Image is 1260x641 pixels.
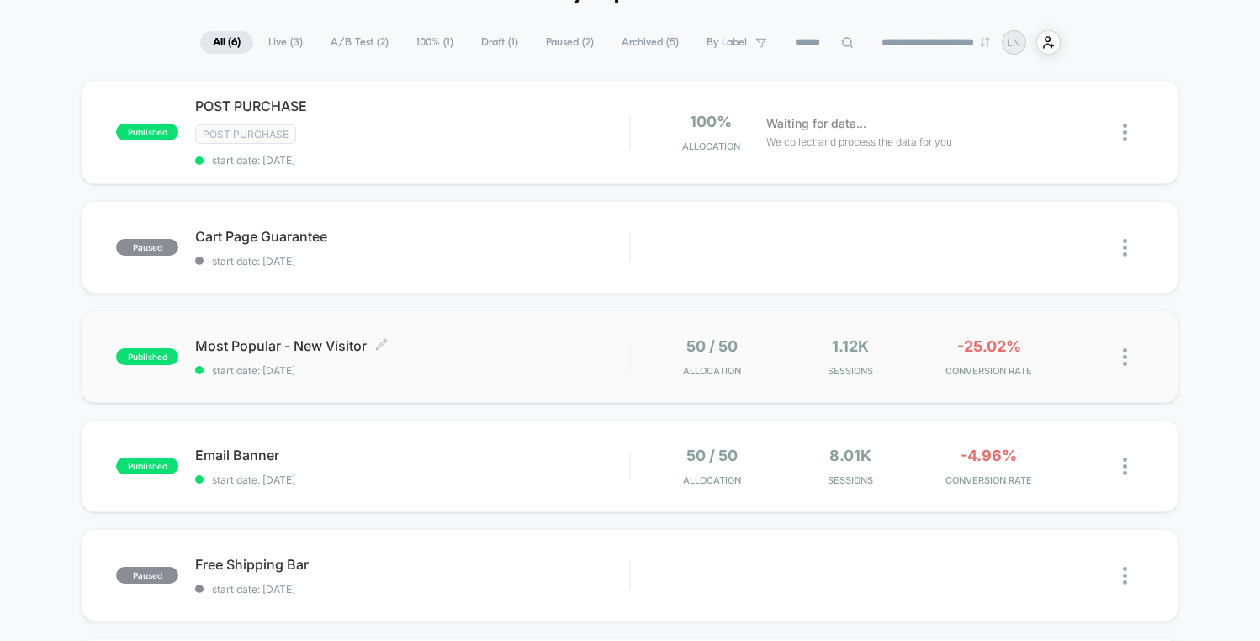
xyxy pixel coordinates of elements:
span: paused [116,239,178,256]
span: CONVERSION RATE [924,365,1054,377]
span: Free Shipping Bar [195,556,629,573]
span: Sessions [786,474,915,486]
span: published [116,124,178,140]
span: Paused ( 2 ) [533,31,606,54]
span: All ( 6 ) [200,31,253,54]
span: By Label [707,36,747,49]
span: 50 / 50 [686,447,738,464]
span: Email Banner [195,447,629,464]
span: Allocation [683,474,741,486]
span: published [116,458,178,474]
p: LN [1007,36,1020,49]
span: Archived ( 5 ) [609,31,691,54]
span: paused [116,567,178,584]
span: 8.01k [829,447,871,464]
img: close [1123,124,1127,141]
span: Allocation [683,365,741,377]
img: close [1123,239,1127,257]
span: Allocation [682,140,740,152]
span: 100% [690,113,732,130]
span: Waiting for data... [766,114,866,133]
span: A/B Test ( 2 ) [318,31,401,54]
span: POST PURCHASE [195,98,629,114]
img: end [980,37,990,47]
span: Post Purchase [195,124,296,144]
span: start date: [DATE] [195,364,629,377]
span: 50 / 50 [686,337,738,355]
span: Cart Page Guarantee [195,228,629,245]
span: start date: [DATE] [195,154,629,167]
span: Draft ( 1 ) [469,31,531,54]
span: start date: [DATE] [195,474,629,486]
span: start date: [DATE] [195,583,629,596]
span: published [116,348,178,365]
span: CONVERSION RATE [924,474,1054,486]
span: 1.12k [832,337,869,355]
span: start date: [DATE] [195,255,629,268]
img: close [1123,458,1127,475]
img: close [1123,348,1127,366]
span: Most Popular - New Visitor [195,337,629,354]
span: Sessions [786,365,915,377]
span: We collect and process the data for you [766,134,952,150]
span: -4.96% [961,447,1017,464]
span: -25.02% [957,337,1021,355]
img: close [1123,567,1127,585]
span: 100% ( 1 ) [404,31,466,54]
span: Live ( 3 ) [256,31,315,54]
